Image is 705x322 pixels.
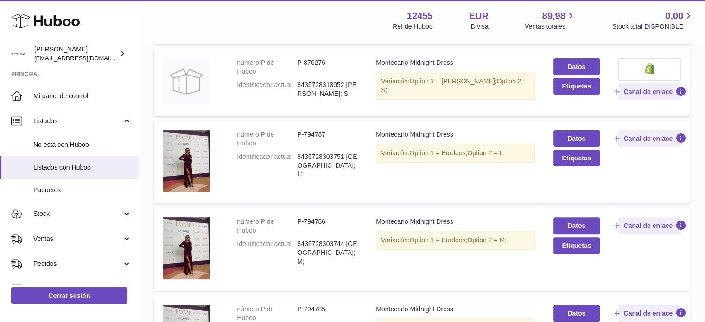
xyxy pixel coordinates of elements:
[469,10,489,22] strong: EUR
[612,10,694,31] a: 0,00 Stock total DISPONIBLE
[33,163,132,172] span: Listados con Huboo
[409,236,467,244] span: Option 1 = Burdeos;
[297,81,357,98] dd: 8435728318052 [PERSON_NAME]; S;
[553,217,600,234] a: Datos
[542,10,565,22] span: 89,98
[409,77,496,85] span: Option 1 = [PERSON_NAME];
[407,10,433,22] strong: 12455
[237,217,297,235] dt: número P de Huboo
[467,236,506,244] span: Option 2 = M;
[297,58,357,76] dd: P-876276
[553,237,600,254] button: Etiquetas
[376,130,535,139] div: Montecarlo Midnight Dress
[163,217,210,279] img: Montecarlo Midnight Dress
[618,83,681,100] button: Canal de enlace
[33,140,132,149] span: No está con Huboo
[237,130,297,148] dt: número P de Huboo
[163,130,210,192] img: Montecarlo Midnight Dress
[297,217,357,235] dd: P-794786
[11,47,25,61] img: pedidos@glowrias.com
[237,152,297,179] dt: Identificador actual
[612,22,694,31] span: Stock total DISPONIBLE
[33,284,132,293] span: Uso
[11,287,127,304] a: Cerrar sesión
[618,305,681,322] button: Canal de enlace
[665,10,683,22] span: 0,00
[237,58,297,76] dt: número P de Huboo
[553,305,600,322] a: Datos
[409,149,467,157] span: Option 1 = Burdeos;
[34,45,118,63] div: [PERSON_NAME]
[237,81,297,98] dt: Identificador actual
[553,78,600,95] button: Etiquetas
[553,150,600,166] button: Etiquetas
[618,130,681,147] button: Canal de enlace
[33,186,132,195] span: Paquetes
[623,134,673,143] span: Canal de enlace
[297,130,357,148] dd: P-794787
[297,240,357,266] dd: 8435728303744 [GEOGRAPHIC_DATA]; M;
[33,209,122,218] span: Stock
[376,305,535,314] div: Montecarlo Midnight Dress
[467,149,505,157] span: Option 2 = L;
[163,58,210,105] img: Montecarlo Midnight Dress
[33,234,122,243] span: Ventas
[623,221,673,230] span: Canal de enlace
[393,22,432,31] div: Ref de Huboo
[645,63,654,74] img: shopify-small.png
[376,72,535,100] div: Variación:
[553,58,600,75] a: Datos
[376,58,535,67] div: Montecarlo Midnight Dress
[297,152,357,179] dd: 8435728303751 [GEOGRAPHIC_DATA]; L;
[618,217,681,234] button: Canal de enlace
[381,77,527,94] span: Option 2 = S;
[33,117,122,126] span: Listados
[376,217,535,226] div: Montecarlo Midnight Dress
[623,309,673,317] span: Canal de enlace
[525,10,576,31] a: 89,98 Ventas totales
[33,259,122,268] span: Pedidos
[237,240,297,266] dt: Identificador actual
[33,92,132,101] span: Mi panel de control
[471,22,489,31] div: Divisa
[376,231,535,250] div: Variación:
[553,130,600,147] a: Datos
[34,54,136,62] span: [EMAIL_ADDRESS][DOMAIN_NAME]
[376,144,535,163] div: Variación:
[623,88,673,96] span: Canal de enlace
[525,22,576,31] span: Ventas totales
